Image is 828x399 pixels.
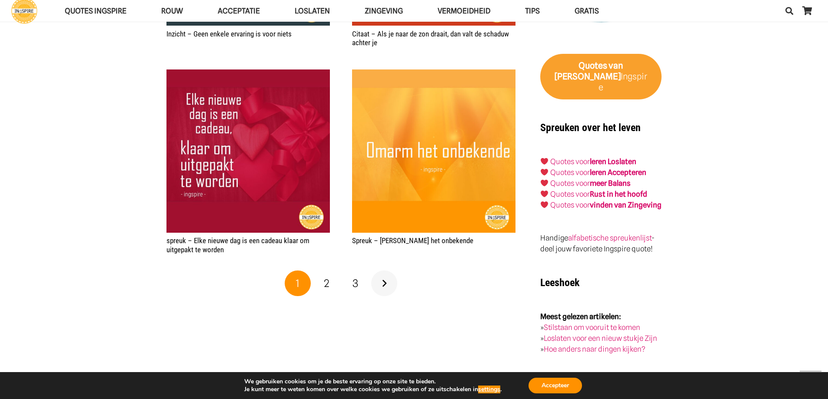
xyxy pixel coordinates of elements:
[324,277,329,290] span: 2
[525,7,540,15] span: TIPS
[161,7,183,15] span: ROUW
[352,69,515,233] img: Spreuk: omarm het onbekende - ingspire
[244,386,502,393] p: Je kunt meer te weten komen over welke cookies we gebruiken of ze uitschakelen in .
[244,378,502,386] p: We gebruiken cookies om je de beste ervaring op onze site te bieden.
[579,60,607,71] strong: Quotes
[540,312,621,321] strong: Meest gelezen artikelen:
[313,270,339,297] a: Pagina 2
[166,30,292,38] a: Inzicht – Geen enkele ervaring is voor niets
[166,236,309,254] a: spreuk – Elke nieuwe dag is een cadeau klaar om uitgepakt te worden
[555,60,623,82] strong: van [PERSON_NAME]
[590,179,631,188] strong: meer Balans
[550,179,631,188] a: Quotes voormeer Balans
[550,157,590,166] a: Quotes voor
[352,277,358,290] span: 3
[529,378,582,393] button: Accepteer
[352,236,473,245] a: Spreuk – [PERSON_NAME] het onbekende
[352,30,509,47] a: Citaat – Als je naar de zon draait, dan valt de schaduw achter je
[438,7,490,15] span: VERMOEIDHEID
[540,277,579,289] strong: Leeshoek
[295,7,330,15] span: Loslaten
[65,7,126,15] span: QUOTES INGSPIRE
[590,168,646,177] a: leren Accepteren
[590,157,636,166] a: leren Loslaten
[540,54,662,100] a: Quotes van [PERSON_NAME]Ingspire
[478,386,500,393] button: settings
[590,201,662,209] strong: vinden van Zingeving
[590,190,647,198] strong: Rust in het hoofd
[544,345,645,353] a: Hoe anders naar dingen kijken?
[568,234,652,242] a: alfabetische spreukenlijst
[575,7,599,15] span: GRATIS
[541,179,548,187] img: ❤
[540,311,662,355] p: » » »
[285,270,311,297] span: Pagina 1
[544,323,640,332] a: Stilstaan om vooruit te komen
[296,277,299,290] span: 1
[541,190,548,198] img: ❤
[544,334,657,343] a: Loslaten voor een nieuw stukje Zijn
[343,270,369,297] a: Pagina 3
[541,168,548,176] img: ❤
[550,201,662,209] a: Quotes voorvinden van Zingeving
[166,69,330,233] img: Elke dag nieuwe dag is een cadeau klaar om uitgepakt te worden | spreuk van ingspire.nl
[352,69,515,233] a: Spreuk – omarm het onbekende
[541,201,548,208] img: ❤
[550,168,590,177] a: Quotes voor
[218,7,260,15] span: Acceptatie
[365,7,403,15] span: Zingeving
[166,69,330,233] a: spreuk – Elke nieuwe dag is een cadeau klaar om uitgepakt te worden
[540,122,641,134] strong: Spreuken over het leven
[540,233,662,254] p: Handige - deel jouw favoriete Ingspire quote!
[550,190,647,198] a: Quotes voorRust in het hoofd
[541,158,548,165] img: ❤
[800,371,821,392] a: Terug naar top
